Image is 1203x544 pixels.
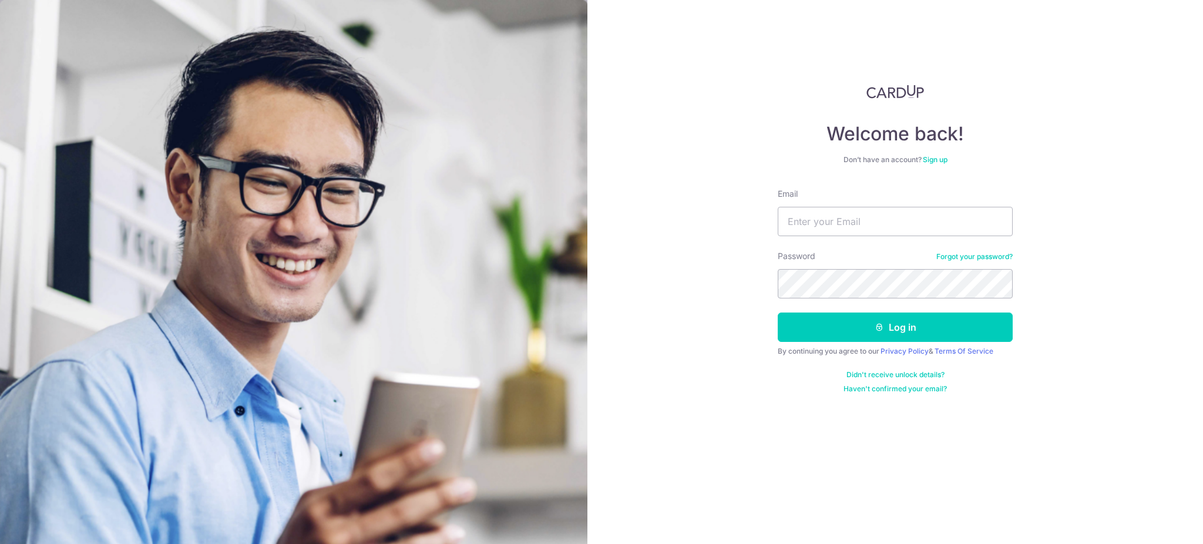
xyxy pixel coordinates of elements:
h4: Welcome back! [778,122,1013,146]
a: Forgot your password? [936,252,1013,261]
a: Privacy Policy [881,347,929,355]
button: Log in [778,313,1013,342]
div: Don’t have an account? [778,155,1013,164]
label: Email [778,188,798,200]
label: Password [778,250,815,262]
a: Terms Of Service [935,347,993,355]
img: CardUp Logo [866,85,924,99]
input: Enter your Email [778,207,1013,236]
a: Didn't receive unlock details? [846,370,945,380]
div: By continuing you agree to our & [778,347,1013,356]
a: Sign up [923,155,947,164]
a: Haven't confirmed your email? [844,384,947,394]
